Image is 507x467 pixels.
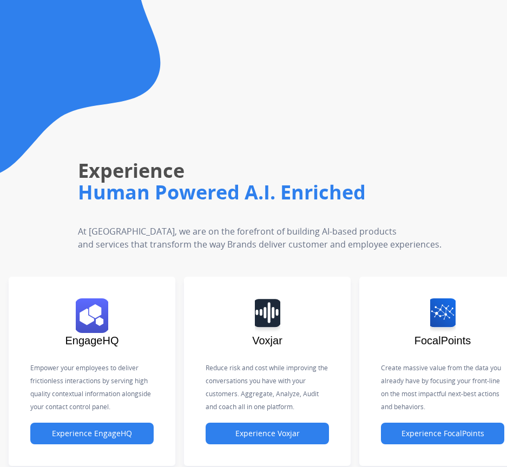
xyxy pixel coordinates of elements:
[206,362,329,413] p: Reduce risk and cost while improving the conversations you have with your customers. Aggregate, A...
[414,335,471,346] span: FocalPoints
[78,156,507,186] h1: Experience
[381,429,504,438] a: Experience FocalPoints
[430,298,456,333] img: logo
[30,423,154,444] button: Experience EngageHQ
[78,177,507,208] h1: Human Powered A.I. Enriched
[381,423,504,444] button: Experience FocalPoints
[206,429,329,438] a: Experience Voxjar
[30,362,154,413] p: Empower your employees to deliver frictionless interactions by serving high quality contextual in...
[30,429,154,438] a: Experience EngageHQ
[65,335,119,346] span: EngageHQ
[76,298,108,333] img: logo
[206,423,329,444] button: Experience Voxjar
[78,225,507,251] p: At [GEOGRAPHIC_DATA], we are on the forefront of building AI-based products and services that tra...
[252,335,282,346] span: Voxjar
[255,298,280,333] img: logo
[381,362,504,413] p: Create massive value from the data you already have by focusing your front-line on the most impac...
